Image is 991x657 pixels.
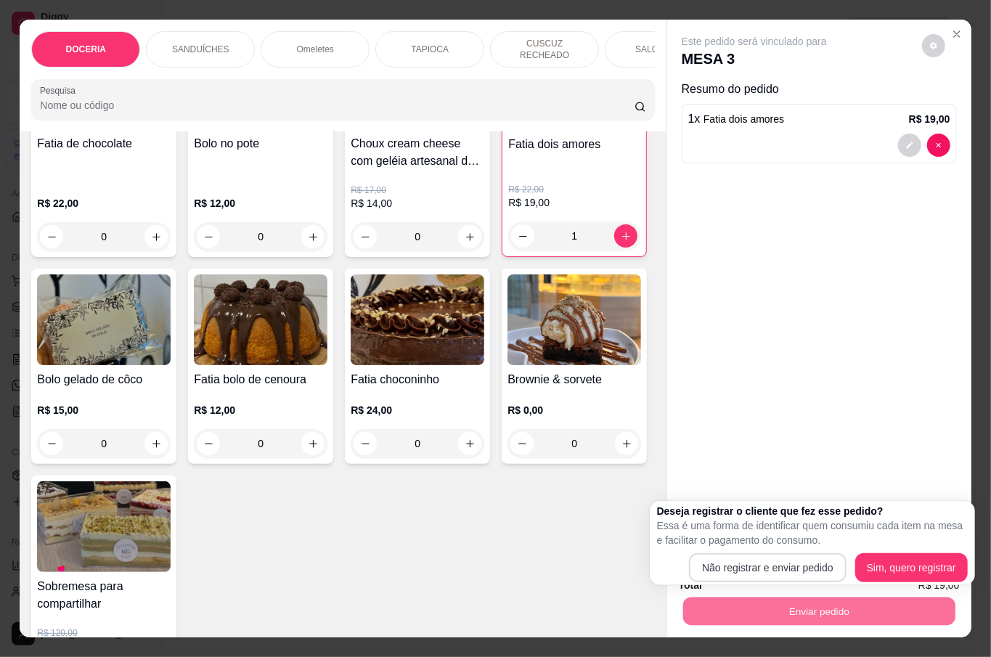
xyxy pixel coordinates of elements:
button: decrease-product-quantity [40,432,63,455]
p: R$ 17,00 [351,184,484,196]
button: increase-product-quantity [458,225,481,248]
h4: Brownie & sorvete [507,371,641,388]
button: decrease-product-quantity [354,225,377,248]
p: MESA 3 [682,49,827,69]
img: product-image [37,481,171,572]
p: R$ 19,00 [508,195,640,210]
p: R$ 0,00 [507,403,641,417]
p: Este pedido será vinculado para [682,34,827,49]
button: Não registrar e enviar pedido [689,553,847,582]
h4: Bolo gelado de côco [37,371,171,388]
p: Essa é uma forma de identificar quem consumiu cada item na mesa e facilitar o pagamento do consumo. [657,518,968,547]
button: increase-product-quantity [301,432,325,455]
p: R$ 22,00 [508,184,640,195]
button: increase-product-quantity [144,225,168,248]
img: product-image [351,274,484,365]
button: decrease-product-quantity [922,34,945,57]
p: R$ 120,00 [37,627,171,639]
button: Enviar pedido [682,597,955,625]
p: R$ 19,00 [909,112,950,126]
button: decrease-product-quantity [197,432,220,455]
input: Pesquisa [40,98,635,113]
button: decrease-product-quantity [898,134,921,157]
p: R$ 12,00 [194,403,327,417]
h4: Fatia dois amores [508,136,640,153]
span: Fatia dois amores [704,113,784,125]
p: R$ 24,00 [351,403,484,417]
label: Pesquisa [40,84,81,97]
p: SANDUÍCHES [172,44,229,55]
p: 1 x [688,110,785,128]
p: Resumo do pedido [682,81,957,98]
button: increase-product-quantity [458,432,481,455]
h4: Fatia bolo de cenoura [194,371,327,388]
button: decrease-product-quantity [927,134,950,157]
p: DOCERIA [66,44,106,55]
p: SALGADOS [635,44,683,55]
h4: Fatia choconinho [351,371,484,388]
p: R$ 15,00 [37,403,171,417]
p: R$ 22,00 [37,196,171,211]
img: product-image [37,274,171,365]
button: Close [945,23,968,46]
button: decrease-product-quantity [354,432,377,455]
h2: Deseja registrar o cliente que fez esse pedido? [657,504,968,518]
h4: Bolo no pote [194,135,327,152]
img: product-image [194,274,327,365]
img: product-image [507,274,641,365]
h4: Fatia de chocolate [37,135,171,152]
h4: Sobremesa para compartilhar [37,578,171,613]
p: TAPIOCA [411,44,449,55]
button: decrease-product-quantity [40,225,63,248]
button: decrease-product-quantity [511,224,534,248]
p: Omeletes [297,44,334,55]
p: CUSCUZ RECHEADO [502,38,587,61]
strong: Total [679,579,702,591]
button: increase-product-quantity [144,432,168,455]
p: R$ 14,00 [351,196,484,211]
button: Sim, quero registrar [855,553,968,582]
h4: Choux cream cheese com geléia artesanal de morango [351,135,484,170]
p: R$ 12,00 [194,196,327,211]
button: increase-product-quantity [614,224,637,248]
